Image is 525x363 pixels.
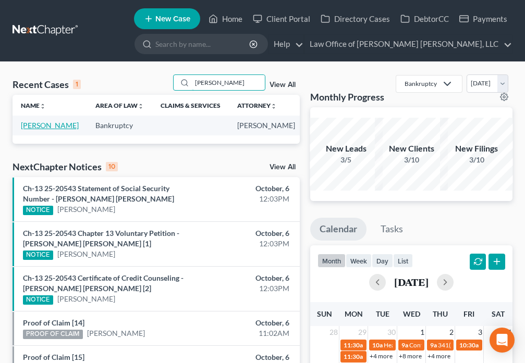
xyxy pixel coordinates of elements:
a: [PERSON_NAME] [57,294,115,304]
a: +4 more [370,352,393,360]
div: October, 6 [207,273,289,283]
div: 12:03PM [207,194,289,204]
a: Area of Lawunfold_more [95,102,144,109]
span: Fri [463,309,474,318]
div: October, 6 [207,352,289,362]
a: [PERSON_NAME] [57,249,115,259]
div: 11:02AM [207,328,289,339]
span: 9a [401,341,408,349]
td: Bankruptcy [87,116,152,135]
div: NOTICE [23,206,53,215]
span: Sat [492,309,505,318]
div: October, 6 [207,228,289,239]
div: Recent Cases [13,78,81,91]
a: View All [270,164,296,171]
div: 3/5 [310,155,383,165]
a: DebtorCC [395,9,454,28]
span: 9a [430,341,437,349]
a: [PERSON_NAME] [21,121,79,130]
a: Help [268,35,303,54]
a: +8 more [399,352,422,360]
div: October, 6 [207,318,289,328]
span: 1 [419,326,425,339]
span: 11:30a [344,341,363,349]
span: Tue [376,309,389,318]
div: Bankruptcy [405,79,437,88]
a: View All [270,81,296,89]
div: New Leads [310,143,383,155]
div: 3/10 [440,155,513,165]
span: Hearing for [PERSON_NAME] [384,341,465,349]
input: Search by name... [155,34,251,54]
button: month [318,254,346,268]
input: Search by name... [192,75,265,90]
div: 3/10 [375,155,448,165]
span: Sun [317,309,332,318]
div: New Filings [440,143,513,155]
span: 10:30a [459,341,479,349]
a: Ch-13 25-20543 Certificate of Credit Counseling - [PERSON_NAME] [PERSON_NAME] [2] [23,273,184,293]
a: [PERSON_NAME] [57,204,115,215]
span: 10a [372,341,383,349]
div: 1 [73,80,81,89]
span: 28 [328,326,339,339]
span: Wed [403,309,420,318]
a: Tasks [371,218,412,241]
div: NOTICE [23,251,53,260]
a: +4 more [428,352,450,360]
span: New Case [155,15,190,23]
a: Ch-13 25-20543 Chapter 13 Voluntary Petition - [PERSON_NAME] [PERSON_NAME] [1] [23,229,179,248]
div: October, 6 [207,183,289,194]
a: Law Office of [PERSON_NAME] [PERSON_NAME], LLC [304,35,512,54]
div: NextChapter Notices [13,160,118,173]
a: Proof of Claim [14] [23,318,84,327]
div: 12:03PM [207,283,289,294]
span: Mon [345,309,363,318]
td: [PERSON_NAME] [229,116,303,135]
i: unfold_more [138,103,144,109]
a: Ch-13 25-20543 Statement of Social Security Number - [PERSON_NAME] [PERSON_NAME] [23,184,174,203]
i: unfold_more [271,103,277,109]
span: 2 [448,326,455,339]
button: list [393,254,413,268]
div: PROOF OF CLAIM [23,330,83,339]
a: Nameunfold_more [21,102,46,109]
span: 4 [506,326,512,339]
a: Client Portal [248,9,315,28]
th: Claims & Services [152,95,229,116]
button: week [346,254,372,268]
a: [PERSON_NAME] [87,328,145,339]
a: Attorneyunfold_more [237,102,277,109]
span: 11:30a [344,353,363,360]
div: Open Intercom Messenger [490,328,515,353]
div: 12:03PM [207,239,289,249]
span: 3 [477,326,483,339]
a: Proof of Claim [15] [23,353,84,361]
button: day [372,254,393,268]
a: Calendar [310,218,367,241]
a: Home [203,9,248,28]
span: 30 [386,326,397,339]
a: Directory Cases [315,9,395,28]
a: Payments [454,9,512,28]
h2: [DATE] [394,277,429,287]
i: unfold_more [40,103,46,109]
h3: Monthly Progress [310,91,384,103]
div: NOTICE [23,295,53,305]
div: New Clients [375,143,448,155]
div: 10 [106,162,118,171]
span: 29 [357,326,368,339]
span: Thu [433,309,448,318]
